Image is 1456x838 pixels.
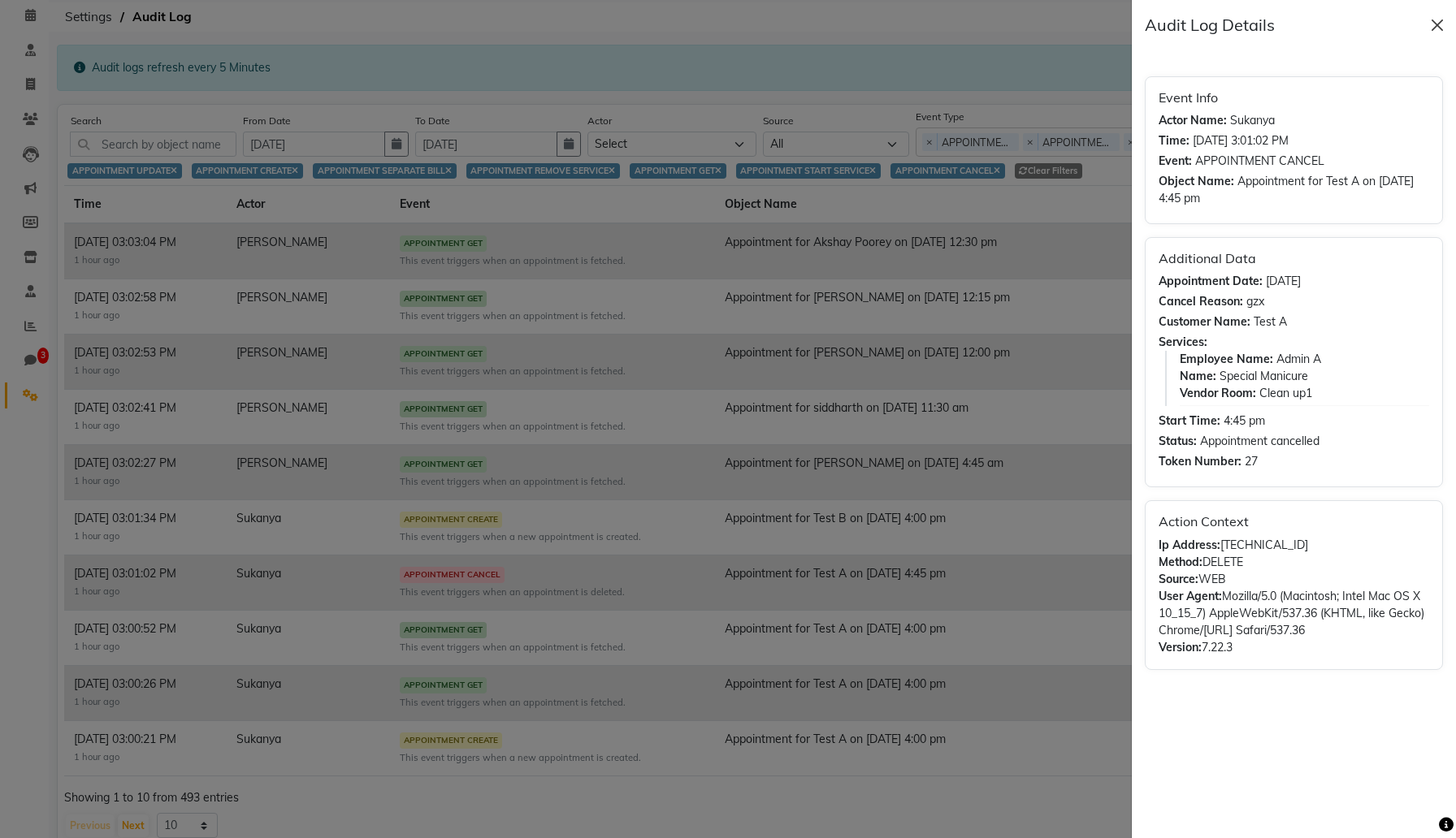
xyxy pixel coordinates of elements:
button: Close [1425,13,1449,37]
strong: Ip Address: [1159,538,1220,552]
strong: Method: [1159,555,1202,569]
strong: Token Number: [1159,453,1241,470]
strong: Source: [1159,572,1198,586]
strong: Appointment Date: [1159,273,1263,290]
span: Appointment cancelled [1200,433,1319,450]
h5: Audit Log Details [1145,13,1275,37]
span: gzx [1246,293,1264,310]
div: DELETE [1159,554,1429,571]
strong: Object Name: [1159,174,1234,188]
h6: Event Info [1159,90,1429,106]
strong: Version: [1159,640,1202,654]
div: WEB [1159,571,1429,588]
span: Clean up1 [1259,385,1312,402]
div: 7.22.3 [1159,639,1429,656]
div: [TECHNICAL_ID] [1159,537,1429,554]
strong: Name: [1180,368,1216,385]
span: Appointment for Test A on [DATE] 4:45 pm [1159,174,1414,205]
strong: Customer Name: [1159,313,1250,330]
span: Sukanya [1230,113,1275,127]
span: APPOINTMENT CANCEL [1195,153,1324,168]
strong: Time: [1159,133,1189,148]
strong: Vendor Room: [1180,385,1256,402]
span: [DATE] [1266,273,1301,290]
h6: Additional Data [1159,251,1429,266]
span: Special Manicure [1220,368,1308,385]
span: Admin A [1276,351,1321,368]
div: Services: [1159,334,1429,351]
span: Test A [1254,313,1287,330]
strong: Cancel Reason: [1159,293,1243,310]
div: Mozilla/5.0 (Macintosh; Intel Mac OS X 10_15_7) AppleWebKit/537.36 (KHTML, like Gecko) Chrome/[UR... [1159,588,1429,639]
strong: Status: [1159,433,1197,450]
strong: Event: [1159,153,1192,168]
strong: User Agent: [1159,589,1222,603]
span: 27 [1245,453,1258,470]
strong: Start Time: [1159,413,1220,430]
strong: Employee Name: [1180,351,1273,368]
span: 4:45 pm [1224,413,1265,430]
h6: Action Context [1159,514,1429,529]
span: [DATE] 3:01:02 PM [1193,133,1289,148]
strong: Actor Name: [1159,113,1227,127]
